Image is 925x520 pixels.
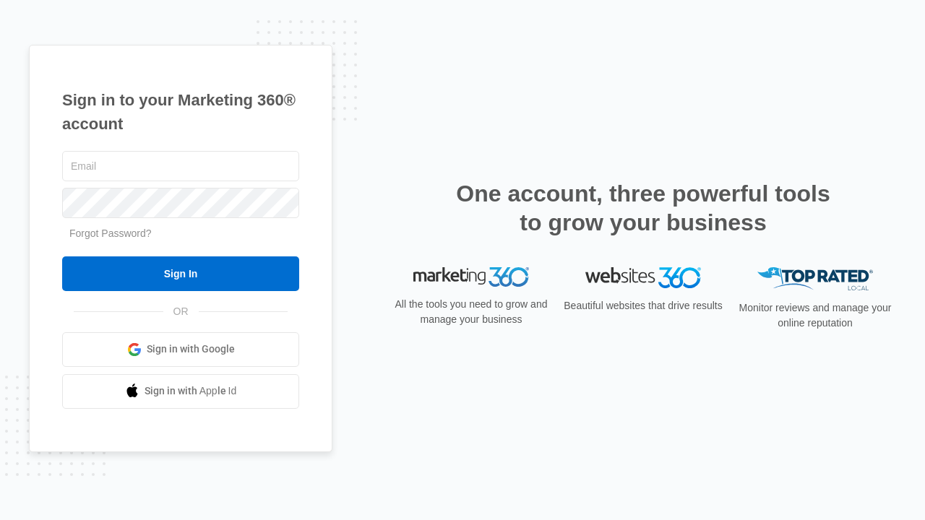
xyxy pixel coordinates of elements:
[734,300,896,331] p: Monitor reviews and manage your online reputation
[62,88,299,136] h1: Sign in to your Marketing 360® account
[585,267,701,288] img: Websites 360
[69,227,152,239] a: Forgot Password?
[163,304,199,319] span: OR
[562,298,724,313] p: Beautiful websites that drive results
[757,267,873,291] img: Top Rated Local
[62,332,299,367] a: Sign in with Google
[452,179,835,237] h2: One account, three powerful tools to grow your business
[62,256,299,291] input: Sign In
[390,297,552,327] p: All the tools you need to grow and manage your business
[145,383,237,399] span: Sign in with Apple Id
[62,374,299,409] a: Sign in with Apple Id
[62,151,299,181] input: Email
[147,342,235,357] span: Sign in with Google
[413,267,529,287] img: Marketing 360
